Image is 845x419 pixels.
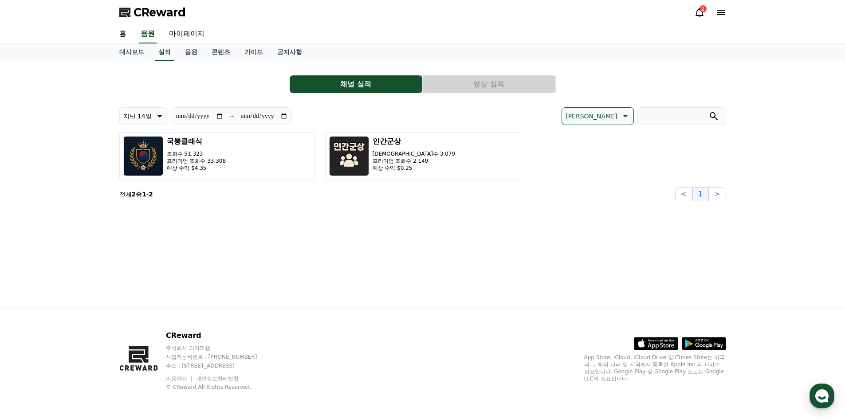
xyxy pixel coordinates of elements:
[166,330,274,341] p: CReward
[373,136,456,147] h3: 인간군상
[166,345,274,352] p: 주식회사 와이피랩
[112,25,134,43] a: 홈
[119,5,186,20] a: CReward
[132,191,136,198] strong: 2
[692,187,708,201] button: 1
[694,7,705,18] a: 2
[229,111,235,121] p: ~
[270,44,309,61] a: 공지사항
[204,44,237,61] a: 콘텐츠
[167,157,226,164] p: 프리미엄 조회수 33,308
[373,157,456,164] p: 프리미엄 조회수 2,149
[142,191,146,198] strong: 1
[584,354,726,382] p: App Store, iCloud, iCloud Drive 및 iTunes Store는 미국과 그 밖의 나라 및 지역에서 등록된 Apple Inc.의 서비스 상표입니다. Goo...
[112,44,151,61] a: 대시보드
[423,75,555,93] button: 영상 실적
[290,75,422,93] button: 채널 실적
[123,136,163,176] img: 국뽕클래식
[708,187,726,201] button: >
[178,44,204,61] a: 음원
[167,150,226,157] p: 조회수 51,323
[423,75,556,93] a: 영상 실적
[237,44,270,61] a: 가이드
[134,5,186,20] span: CReward
[167,164,226,172] p: 예상 수익 $4.35
[700,5,707,12] div: 2
[675,187,692,201] button: <
[166,362,274,369] p: 주소 : [STREET_ADDRESS]
[166,353,274,360] p: 사업자등록번호 : [PHONE_NUMBER]
[373,164,456,172] p: 예상 수익 $0.25
[162,25,212,43] a: 마이페이지
[119,190,153,199] p: 전체 중 -
[166,384,274,391] p: © CReward All Rights Reserved.
[139,25,157,43] a: 음원
[290,75,423,93] a: 채널 실적
[329,136,369,176] img: 인간군상
[155,44,174,61] a: 실적
[566,110,617,122] p: [PERSON_NAME]
[123,110,152,122] p: 지난 14일
[166,376,194,382] a: 이용약관
[119,107,168,125] button: 지난 14일
[119,132,314,180] button: 국뽕클래식 조회수 51,323 프리미엄 조회수 33,308 예상 수익 $4.35
[325,132,520,180] button: 인간군상 [DEMOGRAPHIC_DATA]수 3,079 프리미엄 조회수 2,149 예상 수익 $0.25
[196,376,239,382] a: 개인정보처리방침
[562,107,633,125] button: [PERSON_NAME]
[149,191,153,198] strong: 2
[167,136,226,147] h3: 국뽕클래식
[373,150,456,157] p: [DEMOGRAPHIC_DATA]수 3,079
